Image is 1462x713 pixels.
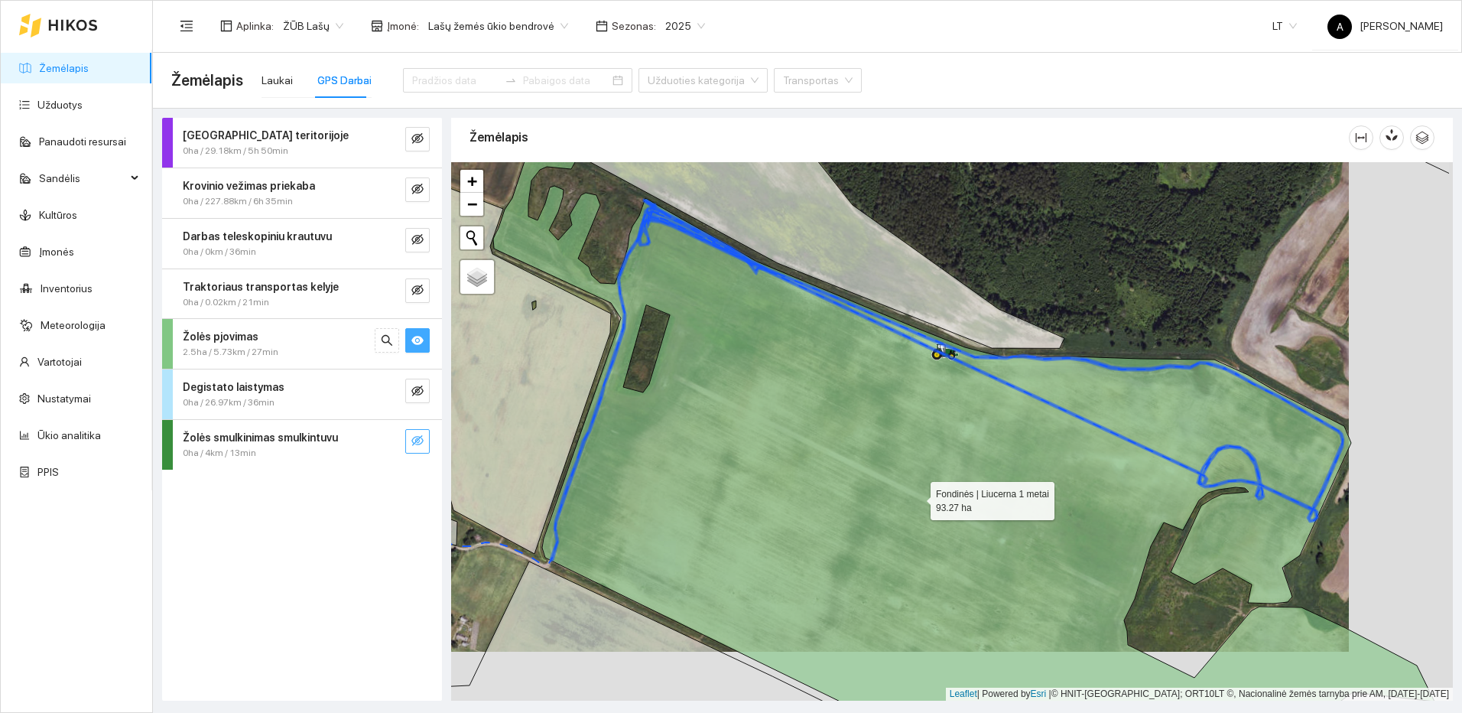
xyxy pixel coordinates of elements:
[236,18,274,34] span: Aplinka :
[37,429,101,441] a: Ūkio analitika
[375,328,399,353] button: search
[37,392,91,405] a: Nustatymai
[183,230,332,243] strong: Darbas teleskopiniu krautuvu
[467,194,477,213] span: −
[1349,125,1373,150] button: column-width
[946,688,1453,701] div: | Powered by © HNIT-[GEOGRAPHIC_DATA]; ORT10LT ©, Nacionalinė žemės tarnyba prie AM, [DATE]-[DATE]
[405,429,430,454] button: eye-invisible
[37,356,82,368] a: Vartotojai
[162,219,442,269] div: Darbas teleskopiniu krautuvu0ha / 0km / 36mineye-invisible
[371,20,383,32] span: shop
[171,11,202,41] button: menu-fold
[183,245,256,259] span: 0ha / 0km / 36min
[467,171,477,190] span: +
[387,18,419,34] span: Įmonė :
[183,396,275,410] span: 0ha / 26.97km / 36min
[405,127,430,151] button: eye-invisible
[596,20,608,32] span: calendar
[39,62,89,74] a: Žemėlapis
[183,381,284,393] strong: Degistato laistymas
[523,72,609,89] input: Pabaigos data
[39,246,74,258] a: Įmonės
[162,370,442,419] div: Degistato laistymas0ha / 26.97km / 36mineye-invisible
[405,177,430,202] button: eye-invisible
[405,379,430,403] button: eye-invisible
[262,72,293,89] div: Laukai
[183,446,256,461] span: 0ha / 4km / 13min
[183,431,338,444] strong: Žolės smulkinimas smulkintuvu
[411,334,424,349] span: eye
[39,209,77,221] a: Kultūros
[183,129,349,142] strong: [GEOGRAPHIC_DATA] teritorijoje
[411,284,424,298] span: eye-invisible
[411,385,424,399] span: eye-invisible
[1031,689,1047,699] a: Esri
[665,15,705,37] span: 2025
[469,116,1349,159] div: Žemėlapis
[41,319,106,331] a: Meteorologija
[1337,15,1343,39] span: A
[37,466,59,478] a: PPIS
[460,260,494,294] a: Layers
[405,278,430,303] button: eye-invisible
[411,132,424,147] span: eye-invisible
[183,194,293,209] span: 0ha / 227.88km / 6h 35min
[171,68,243,93] span: Žemėlapis
[162,269,442,319] div: Traktoriaus transportas kelyje0ha / 0.02km / 21mineye-invisible
[1327,20,1443,32] span: [PERSON_NAME]
[405,228,430,252] button: eye-invisible
[162,118,442,168] div: [GEOGRAPHIC_DATA] teritorijoje0ha / 29.18km / 5h 50mineye-invisible
[39,135,126,148] a: Panaudoti resursai
[1272,15,1297,37] span: LT
[411,183,424,197] span: eye-invisible
[411,435,424,449] span: eye-invisible
[411,233,424,248] span: eye-invisible
[183,295,269,310] span: 0ha / 0.02km / 21min
[183,330,258,343] strong: Žolės pjovimas
[460,170,483,193] a: Zoom in
[162,319,442,369] div: Žolės pjovimas2.5ha / 5.73km / 27minsearcheye
[183,345,278,360] span: 2.5ha / 5.73km / 27min
[505,74,517,86] span: swap-right
[405,328,430,353] button: eye
[505,74,517,86] span: to
[37,99,83,111] a: Užduotys
[317,72,372,89] div: GPS Darbai
[220,20,232,32] span: layout
[460,226,483,249] button: Initiate a new search
[162,168,442,218] div: Krovinio vežimas priekaba0ha / 227.88km / 6h 35mineye-invisible
[162,420,442,470] div: Žolės smulkinimas smulkintuvu0ha / 4km / 13mineye-invisible
[41,282,93,295] a: Inventorius
[612,18,656,34] span: Sezonas :
[39,163,126,194] span: Sandėlis
[1049,689,1051,699] span: |
[1350,132,1373,144] span: column-width
[183,144,288,158] span: 0ha / 29.18km / 5h 50min
[428,15,568,37] span: Lašų žemės ūkio bendrovė
[412,72,499,89] input: Pradžios data
[180,19,193,33] span: menu-fold
[183,180,315,192] strong: Krovinio vežimas priekaba
[460,193,483,216] a: Zoom out
[183,281,339,293] strong: Traktoriaus transportas kelyje
[283,15,343,37] span: ŽŪB Lašų
[950,689,977,699] a: Leaflet
[381,334,393,349] span: search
